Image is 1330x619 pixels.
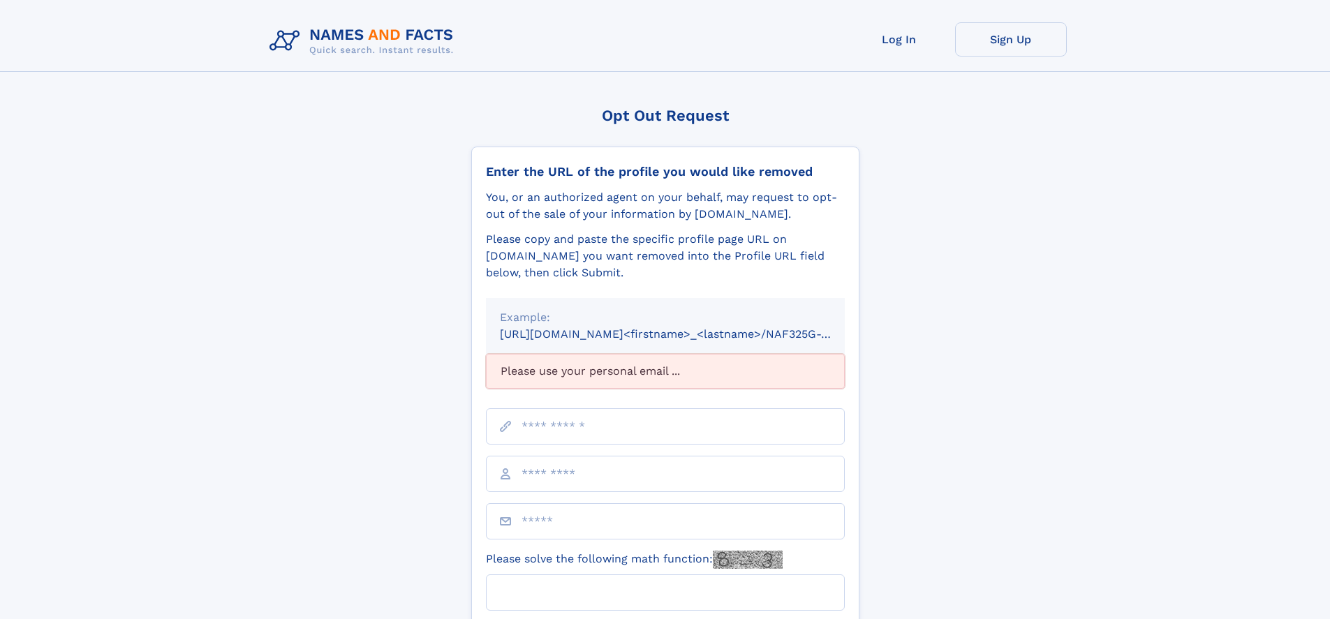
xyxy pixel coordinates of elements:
small: [URL][DOMAIN_NAME]<firstname>_<lastname>/NAF325G-xxxxxxxx [500,327,871,341]
div: Please copy and paste the specific profile page URL on [DOMAIN_NAME] you want removed into the Pr... [486,231,845,281]
a: Sign Up [955,22,1067,57]
div: Please use your personal email ... [486,354,845,389]
div: Opt Out Request [471,107,859,124]
div: Example: [500,309,831,326]
a: Log In [843,22,955,57]
div: You, or an authorized agent on your behalf, may request to opt-out of the sale of your informatio... [486,189,845,223]
div: Enter the URL of the profile you would like removed [486,164,845,179]
label: Please solve the following math function: [486,551,783,569]
img: Logo Names and Facts [264,22,465,60]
